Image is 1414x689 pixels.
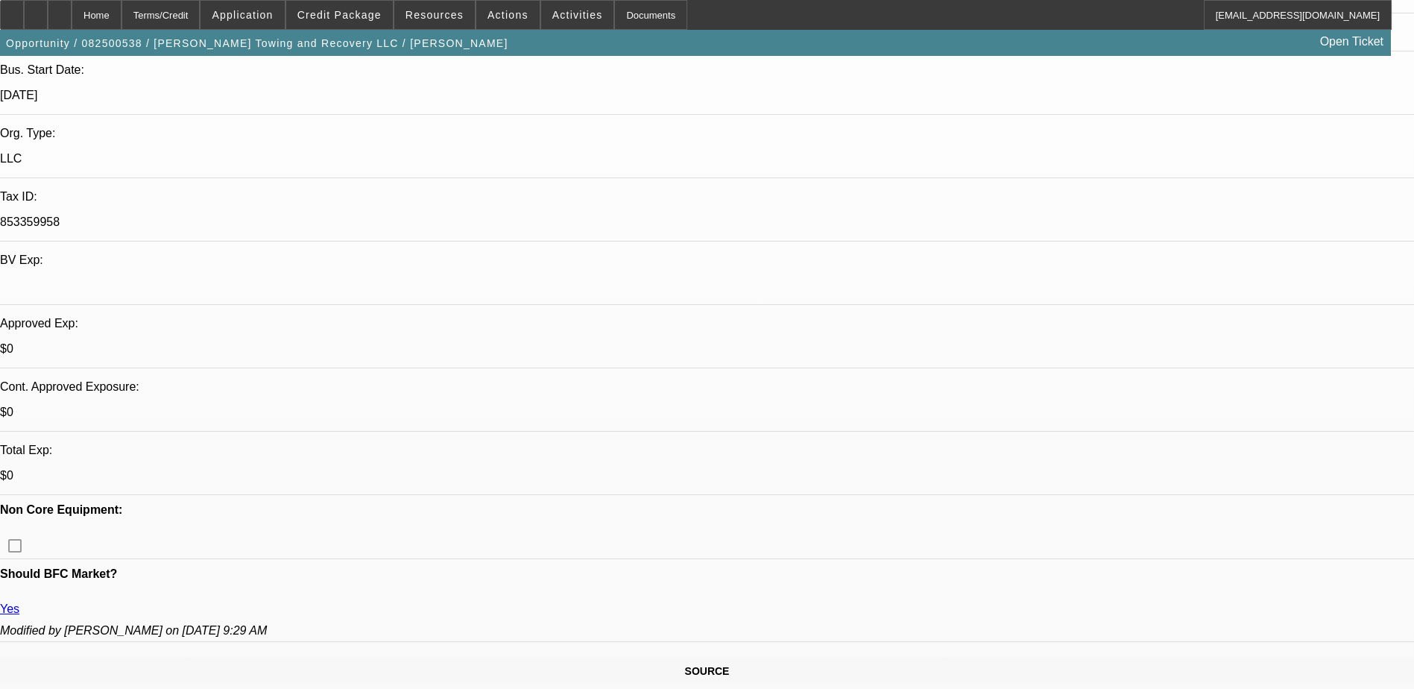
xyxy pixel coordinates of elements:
button: Resources [394,1,475,29]
button: Actions [476,1,540,29]
a: Open Ticket [1314,29,1389,54]
span: Resources [405,9,464,21]
span: Credit Package [297,9,382,21]
span: Activities [552,9,603,21]
span: Opportunity / 082500538 / [PERSON_NAME] Towing and Recovery LLC / [PERSON_NAME] [6,37,508,49]
button: Application [201,1,284,29]
span: Actions [487,9,528,21]
span: SOURCE [685,665,730,677]
span: Application [212,9,273,21]
button: Credit Package [286,1,393,29]
button: Activities [541,1,614,29]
